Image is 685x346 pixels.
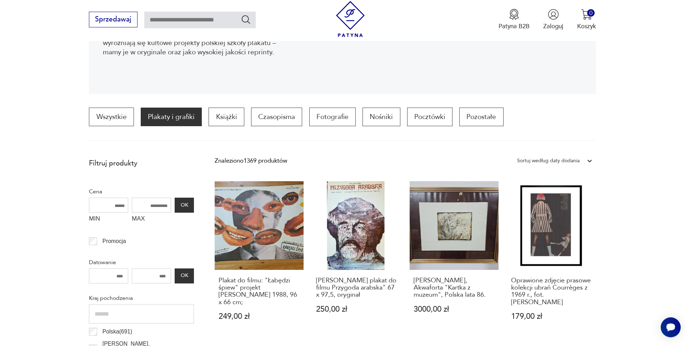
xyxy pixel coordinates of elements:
iframe: Smartsupp widget button [661,317,681,337]
a: Pozostałe [459,108,503,126]
p: 3000,00 zł [414,306,495,313]
p: Patyna B2B [499,22,530,30]
div: Znaleziono 1369 produktów [215,156,287,165]
img: Ikonka użytkownika [548,9,559,20]
button: OK [175,198,194,213]
button: Zaloguj [543,9,563,30]
p: 250,00 zł [316,306,397,313]
a: Plakaty i grafiki [141,108,202,126]
button: Szukaj [241,14,251,25]
p: Zaloguj [543,22,563,30]
img: Patyna - sklep z meblami i dekoracjami vintage [332,1,369,37]
a: Ikona medaluPatyna B2B [499,9,530,30]
a: Fotografie [309,108,356,126]
button: Patyna B2B [499,9,530,30]
p: 249,00 zł [219,313,300,320]
div: Sortuj według daty dodania [517,156,580,165]
p: Koszyk [577,22,596,30]
a: Książki [209,108,244,126]
img: Ikona koszyka [581,9,592,20]
a: Wszystkie [89,108,134,126]
p: Kraj pochodzenia [89,293,194,303]
h3: [PERSON_NAME] plakat do filmu Przygoda arabska" 67 x 97,5, oryginał [316,277,397,299]
a: Sprzedawaj [89,17,137,23]
a: Plakat do filmu: "Łabędzi śpiew" projekt L. Majewski 1988, 96 x 66 cm;Plakat do filmu: "Łabędzi ś... [215,181,304,337]
a: Pocztówki [407,108,452,126]
a: Czasopisma [251,108,302,126]
div: 0 [587,9,595,17]
a: Andrzej Pągowski plakat do filmu Przygoda arabska" 67 x 97,5, oryginał[PERSON_NAME] plakat do fil... [312,181,401,337]
p: Datowanie [89,258,194,267]
p: Cena [89,187,194,196]
button: Sprzedawaj [89,12,137,28]
p: Promocja [102,237,126,246]
label: MAX [132,213,171,226]
a: Maria Korusewicz, Akwaforta "Kartka z muzeum", Polska lata 86.[PERSON_NAME], Akwaforta "Kartka z ... [410,181,499,337]
p: Polska ( 691 ) [102,327,132,336]
h3: Oprawione zdjęcie prasowe kolekcji ubrań Courrèges z 1969 r., fot. [PERSON_NAME] [511,277,592,306]
img: Ikona medalu [509,9,520,20]
button: OK [175,268,194,283]
p: 179,00 zł [511,313,592,320]
h3: Plakat do filmu: "Łabędzi śpiew" projekt [PERSON_NAME] 1988, 96 x 66 cm; [219,277,300,306]
h3: [PERSON_NAME], Akwaforta "Kartka z muzeum", Polska lata 86. [414,277,495,299]
button: 0Koszyk [577,9,596,30]
p: Filtruj produkty [89,159,194,168]
label: MIN [89,213,128,226]
a: Oprawione zdjęcie prasowe kolekcji ubrań Courrèges z 1969 r., fot. Helmut NewtonOprawione zdjęcie... [507,181,596,337]
a: Nośniki [362,108,400,126]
